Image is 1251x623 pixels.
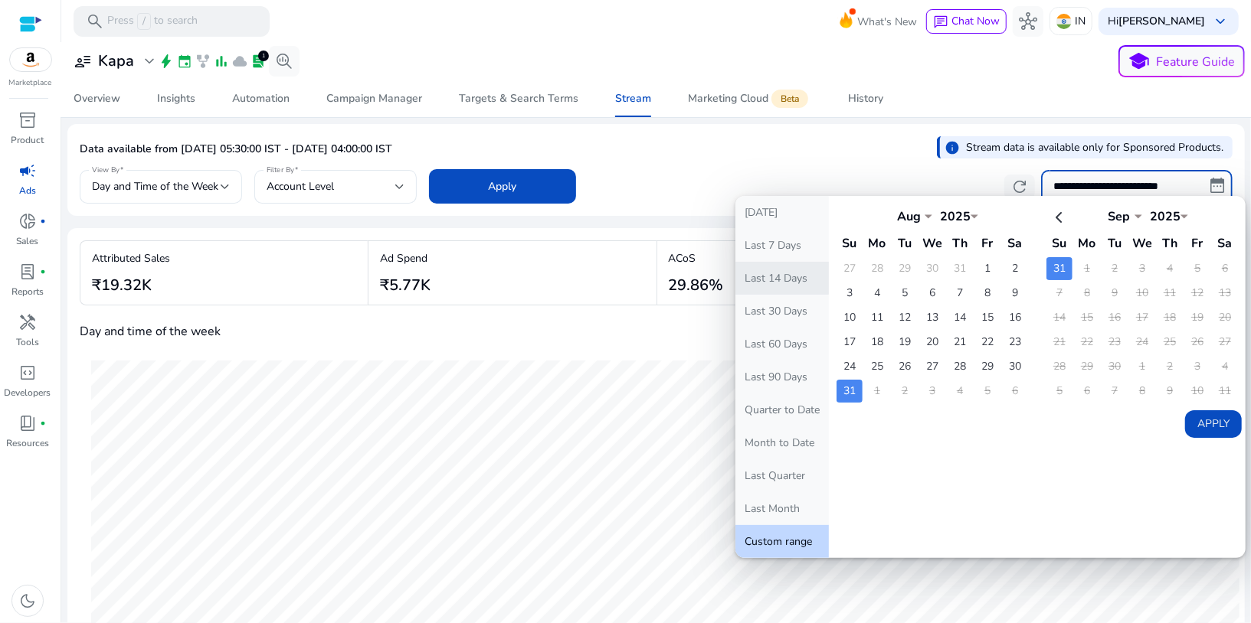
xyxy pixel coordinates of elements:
[735,525,829,558] button: Custom range
[9,77,52,89] p: Marketplace
[5,386,51,400] p: Developers
[18,161,37,180] span: campaign
[140,52,159,70] span: expand_more
[80,142,392,157] p: Data available from [DATE] 05:30:00 IST - [DATE] 04:00:00 IST
[80,325,221,339] h4: Day and time of the week
[735,196,829,229] button: [DATE]
[735,459,829,492] button: Last Quarter
[688,93,811,105] div: Marketing Cloud
[6,436,49,450] p: Resources
[735,393,829,426] button: Quarter to Date
[18,414,37,432] span: book_4
[966,139,1223,155] p: Stream data is available only for Sponsored Products.
[1108,16,1205,27] p: Hi
[10,48,51,71] img: amazon.svg
[735,229,829,262] button: Last 7 Days
[267,179,334,194] span: Account Level
[933,15,948,30] span: chat
[18,364,37,382] span: code_blocks
[1056,14,1072,29] img: in.svg
[157,93,195,104] div: Insights
[92,276,170,295] h3: ₹19.32K
[926,9,1007,34] button: chatChat Now
[18,111,37,129] span: inventory_2
[269,46,300,77] button: search_insights
[380,250,431,266] p: Ad Spend
[615,93,651,104] div: Stream
[18,592,37,610] span: dark_mode
[275,52,293,70] span: search_insights
[40,218,46,224] span: fiber_manual_record
[137,13,151,30] span: /
[1013,6,1043,37] button: hub
[771,90,808,108] span: Beta
[92,165,120,175] mat-label: View By
[380,276,431,295] h3: ₹5.77K
[735,328,829,360] button: Last 60 Days
[669,276,724,295] h3: 29.86%
[1185,410,1242,438] button: Apply
[1128,51,1151,73] span: school
[214,54,229,69] span: bar_chart
[86,12,104,31] span: search
[195,54,211,69] span: family_history
[17,234,39,248] p: Sales
[159,54,174,69] span: bolt
[92,179,218,194] span: Day and Time of the Week
[669,250,724,266] p: ACoS
[951,14,1000,28] span: Chat Now
[735,360,829,393] button: Last 90 Days
[489,178,517,194] span: Apply
[16,335,39,349] p: Tools
[1118,14,1205,28] b: [PERSON_NAME]
[459,93,578,104] div: Targets & Search Terms
[735,262,829,295] button: Last 14 Days
[1096,208,1142,225] div: Sep
[932,208,978,225] div: 2025
[74,52,92,70] span: user_attributes
[258,51,269,61] div: 1
[40,420,46,426] span: fiber_manual_record
[1004,175,1035,199] button: refresh
[232,93,290,104] div: Automation
[735,295,829,328] button: Last 30 Days
[251,54,266,69] span: lab_profile
[1019,12,1037,31] span: hub
[857,8,917,35] span: What's New
[11,285,44,298] p: Reports
[107,13,198,30] p: Press to search
[232,54,247,69] span: cloud
[18,212,37,230] span: donut_small
[11,133,44,147] p: Product
[1157,53,1236,71] p: Feature Guide
[326,93,422,104] div: Campaign Manager
[19,184,36,197] p: Ads
[18,263,37,281] span: lab_profile
[945,140,960,155] span: info
[1010,178,1029,196] span: refresh
[1142,208,1188,225] div: 2025
[1118,45,1245,77] button: schoolFeature Guide
[92,250,170,266] p: Attributed Sales
[40,269,46,275] span: fiber_manual_record
[74,93,120,104] div: Overview
[267,165,295,175] mat-label: Filter By
[98,52,134,70] h3: Kapa
[886,208,932,225] div: Aug
[177,54,192,69] span: event
[1075,8,1086,34] p: IN
[429,169,576,204] button: Apply
[735,492,829,525] button: Last Month
[848,93,883,104] div: History
[1211,12,1230,31] span: keyboard_arrow_down
[735,426,829,459] button: Month to Date
[18,313,37,331] span: handyman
